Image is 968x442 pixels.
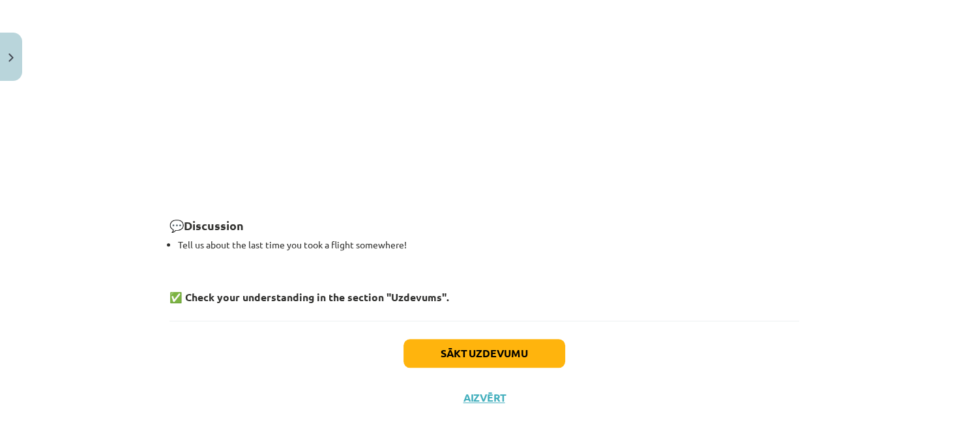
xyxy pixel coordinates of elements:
h2: 💬 [169,202,799,234]
button: Sākt uzdevumu [403,339,565,368]
button: Aizvērt [460,391,509,404]
strong: ✅ Check your understanding in the section "Uzdevums". [169,290,449,304]
strong: Discussion [184,218,244,233]
img: icon-close-lesson-0947bae3869378f0d4975bcd49f059093ad1ed9edebbc8119c70593378902aed.svg [8,53,14,62]
p: Tell us about the last time you took a flight somewhere! [178,238,799,252]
